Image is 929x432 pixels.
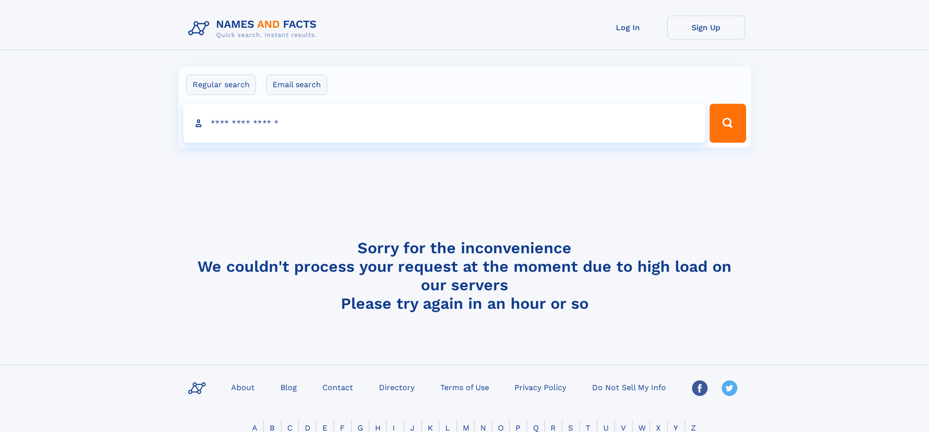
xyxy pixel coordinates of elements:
a: About [227,380,258,394]
button: Search Button [710,104,746,143]
a: Blog [277,380,301,394]
label: Regular search [186,75,256,95]
a: Privacy Policy [511,380,570,394]
a: Directory [375,380,418,394]
a: Contact [318,380,357,394]
label: Email search [266,75,327,95]
a: Terms of Use [436,380,493,394]
img: Facebook [692,380,708,396]
img: Twitter [722,380,737,396]
h4: Sorry for the inconvenience We couldn't process your request at the moment due to high load on ou... [184,239,745,313]
input: search input [183,104,706,143]
a: Do Not Sell My Info [588,380,670,394]
a: Log In [589,16,667,39]
img: Logo Names and Facts [184,16,325,42]
a: Sign Up [667,16,745,39]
